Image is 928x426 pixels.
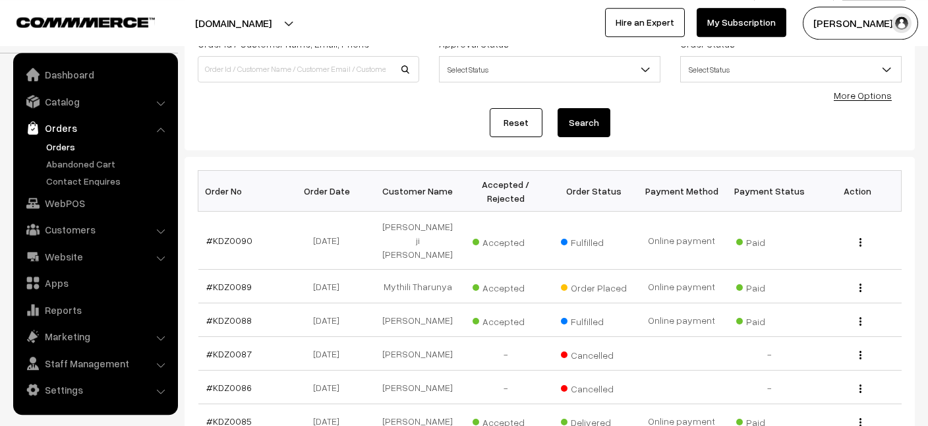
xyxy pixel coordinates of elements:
td: [PERSON_NAME] [374,371,461,404]
th: Payment Method [637,171,725,212]
td: [DATE] [286,303,374,337]
span: Select Status [681,58,901,81]
td: [PERSON_NAME] ji [PERSON_NAME] [374,212,461,270]
a: My Subscription [697,8,786,37]
span: Fulfilled [561,232,627,249]
button: [PERSON_NAME] S… [803,7,918,40]
a: Apps [16,271,173,295]
span: Cancelled [561,345,627,362]
th: Order Status [550,171,637,212]
button: Search [558,108,610,137]
td: [DATE] [286,270,374,303]
img: Menu [859,384,861,393]
a: More Options [834,90,892,101]
a: #KDZ0086 [206,382,252,393]
a: #KDZ0089 [206,281,252,292]
td: - [462,337,550,371]
img: Menu [859,351,861,359]
a: Catalog [16,90,173,113]
img: COMMMERCE [16,17,155,27]
th: Accepted / Rejected [462,171,550,212]
td: Mythili Tharunya [374,270,461,303]
td: Online payment [637,270,725,303]
th: Order Date [286,171,374,212]
a: Dashboard [16,63,173,86]
a: Contact Enquires [43,174,173,188]
button: [DOMAIN_NAME] [149,7,318,40]
img: Menu [859,284,861,292]
td: [PERSON_NAME] [374,337,461,371]
a: Reset [490,108,542,137]
span: Order Placed [561,278,627,295]
td: - [462,371,550,404]
img: user [892,13,912,33]
td: [DATE] [286,337,374,371]
a: WebPOS [16,191,173,215]
th: Action [813,171,901,212]
span: Accepted [473,278,538,295]
span: Paid [736,232,802,249]
span: Cancelled [561,379,627,396]
a: #KDZ0090 [206,235,252,246]
th: Customer Name [374,171,461,212]
a: Orders [16,116,173,140]
a: Abandoned Cart [43,157,173,171]
span: Accepted [473,232,538,249]
img: Menu [859,238,861,247]
span: Select Status [440,58,660,81]
td: - [726,337,813,371]
span: Paid [736,278,802,295]
a: Reports [16,298,173,322]
td: Online payment [637,303,725,337]
td: [PERSON_NAME] [374,303,461,337]
span: Paid [736,311,802,328]
a: Staff Management [16,351,173,375]
td: [DATE] [286,212,374,270]
a: #KDZ0088 [206,315,252,326]
a: COMMMERCE [16,13,132,29]
input: Order Id / Customer Name / Customer Email / Customer Phone [198,56,419,82]
a: Marketing [16,324,173,348]
a: Website [16,245,173,268]
a: #KDZ0087 [206,348,252,359]
th: Payment Status [726,171,813,212]
span: Select Status [439,56,660,82]
span: Select Status [680,56,902,82]
td: Online payment [637,212,725,270]
a: Settings [16,378,173,402]
a: Hire an Expert [605,8,685,37]
span: Accepted [473,311,538,328]
td: [DATE] [286,371,374,404]
th: Order No [198,171,286,212]
span: Fulfilled [561,311,627,328]
a: Orders [43,140,173,154]
img: Menu [859,317,861,326]
a: Customers [16,218,173,241]
td: - [726,371,813,404]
